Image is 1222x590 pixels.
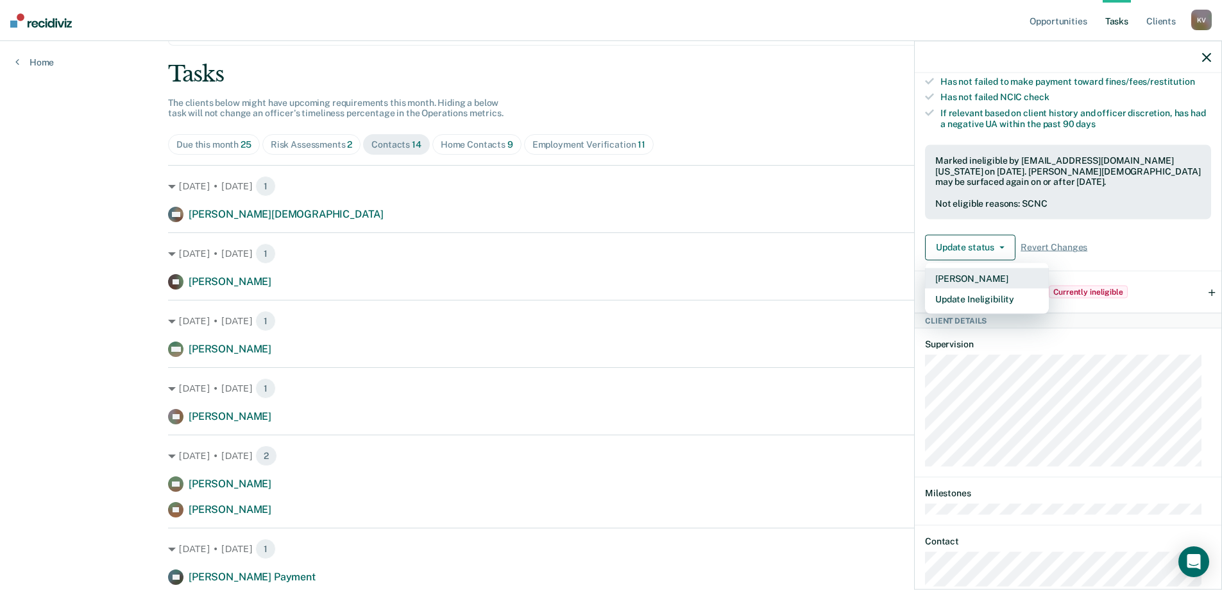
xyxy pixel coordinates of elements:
span: 2 [347,139,352,150]
span: Revert Changes [1021,242,1087,253]
span: 1 [255,378,276,399]
div: [DATE] • [DATE] [168,243,1054,264]
div: Employment Verification [532,139,645,150]
dt: Milestones [925,488,1211,499]
span: Currently ineligible [1049,285,1128,298]
div: Limited Supervision UnitCurrently ineligible [915,271,1221,312]
div: Has not failed NCIC [940,92,1211,103]
span: The clients below might have upcoming requirements this month. Hiding a below task will not chang... [168,98,504,119]
button: [PERSON_NAME] [925,268,1049,288]
div: Marked ineligible by [EMAIL_ADDRESS][DOMAIN_NAME][US_STATE] on [DATE]. [PERSON_NAME][DEMOGRAPHIC_... [935,155,1201,187]
div: Home Contacts [441,139,513,150]
span: 1 [255,243,276,264]
span: [PERSON_NAME] [189,478,271,490]
div: Contacts [371,139,421,150]
span: 1 [255,539,276,559]
span: [PERSON_NAME] [189,503,271,516]
div: K V [1191,10,1212,30]
div: Client Details [915,313,1221,328]
div: Due this month [176,139,251,150]
div: [DATE] • [DATE] [168,378,1054,399]
span: check [1024,92,1049,102]
div: [DATE] • [DATE] [168,311,1054,331]
div: [DATE] • [DATE] [168,176,1054,196]
dt: Contact [925,535,1211,546]
img: Recidiviz [10,13,72,28]
button: Update status [925,234,1015,260]
span: [PERSON_NAME] Payment [189,571,316,583]
span: 11 [638,139,645,150]
div: Has not failed to make payment toward [940,76,1211,87]
a: Home [15,56,54,68]
span: 1 [255,311,276,331]
dt: Supervision [925,339,1211,350]
span: 14 [412,139,421,150]
span: fines/fees/restitution [1105,76,1195,86]
span: 25 [241,139,251,150]
span: [PERSON_NAME] [189,275,271,288]
button: Update Ineligibility [925,288,1049,309]
span: [PERSON_NAME] [189,410,271,422]
span: 2 [255,446,277,466]
div: Open Intercom Messenger [1178,546,1209,577]
span: 9 [507,139,513,150]
div: If relevant based on client history and officer discretion, has had a negative UA within the past 90 [940,108,1211,130]
div: [DATE] • [DATE] [168,446,1054,466]
span: [PERSON_NAME][DEMOGRAPHIC_DATA] [189,208,384,220]
div: Not eligible reasons: SCNC [935,198,1201,209]
span: [PERSON_NAME] [189,343,271,355]
div: Risk Assessments [271,139,353,150]
div: [DATE] • [DATE] [168,539,1054,559]
span: days [1076,119,1095,129]
div: Tasks [168,61,1054,87]
span: 1 [255,176,276,196]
